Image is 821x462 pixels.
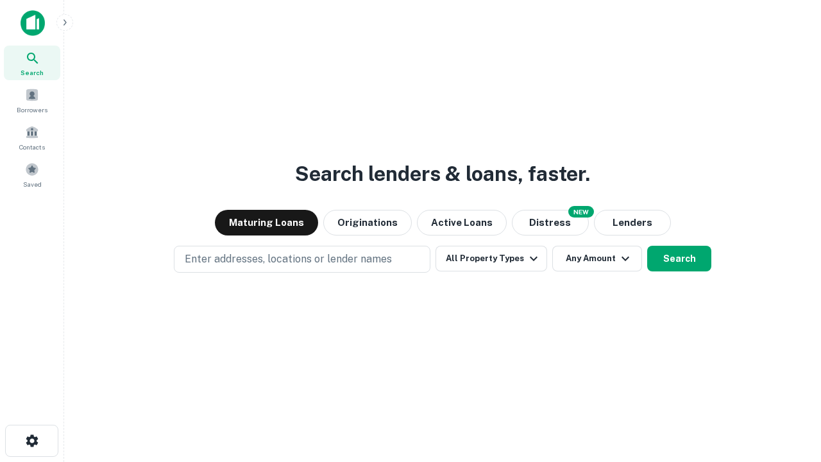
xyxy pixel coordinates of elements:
[185,252,392,267] p: Enter addresses, locations or lender names
[512,210,589,235] button: Search distressed loans with lien and other non-mortgage details.
[19,142,45,152] span: Contacts
[647,246,711,271] button: Search
[23,179,42,189] span: Saved
[417,210,507,235] button: Active Loans
[21,10,45,36] img: capitalize-icon.png
[174,246,430,273] button: Enter addresses, locations or lender names
[552,246,642,271] button: Any Amount
[757,359,821,421] iframe: Chat Widget
[4,157,60,192] a: Saved
[4,46,60,80] a: Search
[21,67,44,78] span: Search
[568,206,594,218] div: NEW
[295,158,590,189] h3: Search lenders & loans, faster.
[594,210,671,235] button: Lenders
[323,210,412,235] button: Originations
[215,210,318,235] button: Maturing Loans
[4,83,60,117] a: Borrowers
[4,120,60,155] a: Contacts
[436,246,547,271] button: All Property Types
[17,105,47,115] span: Borrowers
